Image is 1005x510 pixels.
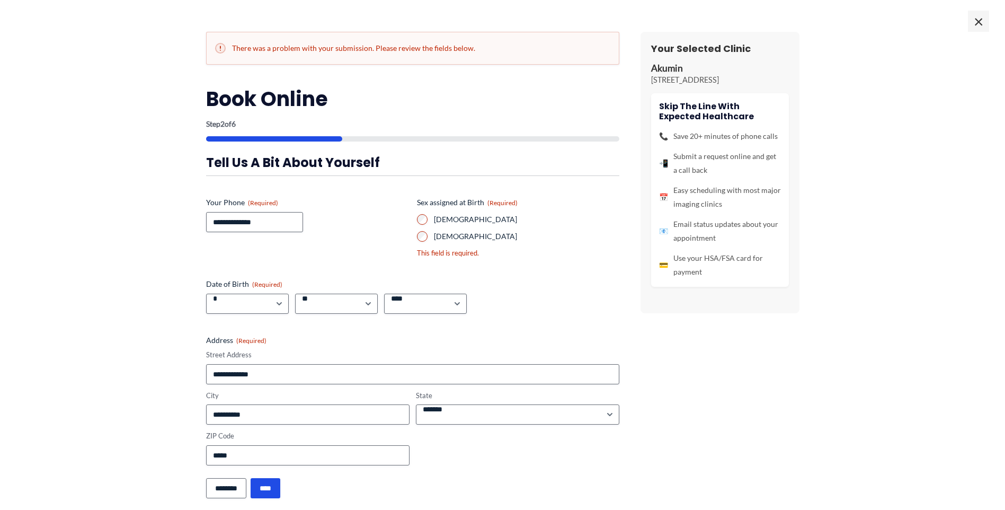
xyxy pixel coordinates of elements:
[659,129,668,143] span: 📞
[659,190,668,204] span: 📅
[651,63,789,75] p: Akumin
[487,199,518,207] span: (Required)
[659,183,781,211] li: Easy scheduling with most major imaging clinics
[206,154,619,171] h3: Tell us a bit about yourself
[206,120,619,128] p: Step of
[206,335,266,346] legend: Address
[659,156,668,170] span: 📲
[416,391,619,401] label: State
[659,150,781,177] li: Submit a request online and get a call back
[206,197,408,208] label: Your Phone
[206,279,282,289] legend: Date of Birth
[248,199,278,207] span: (Required)
[659,224,668,238] span: 📧
[659,129,781,143] li: Save 20+ minutes of phone calls
[651,75,789,85] p: [STREET_ADDRESS]
[659,217,781,245] li: Email status updates about your appointment
[659,101,781,121] h4: Skip the line with Expected Healthcare
[417,248,619,258] div: This field is required.
[651,42,789,55] h3: Your Selected Clinic
[659,251,781,279] li: Use your HSA/FSA card for payment
[252,280,282,288] span: (Required)
[968,11,989,32] span: ×
[220,119,225,128] span: 2
[434,214,619,225] label: [DEMOGRAPHIC_DATA]
[659,258,668,272] span: 💳
[417,197,518,208] legend: Sex assigned at Birth
[232,119,236,128] span: 6
[206,86,619,112] h2: Book Online
[206,431,410,441] label: ZIP Code
[206,350,619,360] label: Street Address
[434,231,619,242] label: [DEMOGRAPHIC_DATA]
[215,43,610,54] h2: There was a problem with your submission. Please review the fields below.
[236,337,266,345] span: (Required)
[206,391,410,401] label: City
